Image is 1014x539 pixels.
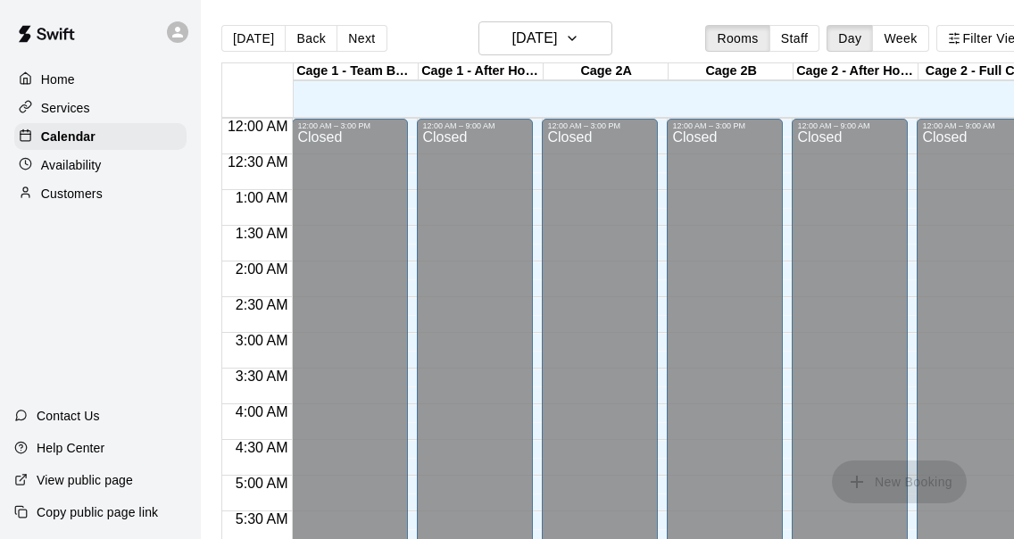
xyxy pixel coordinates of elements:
[422,121,499,130] div: 12:00 AM – 9:00 AM
[511,26,557,51] h6: [DATE]
[37,471,133,489] p: View public page
[294,63,419,80] div: Cage 1 - Team Booking
[223,119,293,134] span: 12:00 AM
[872,25,928,52] button: Week
[41,70,75,88] p: Home
[922,121,999,130] div: 12:00 AM – 9:00 AM
[827,25,873,52] button: Day
[231,476,293,491] span: 5:00 AM
[14,180,187,207] a: Customers
[478,21,612,55] button: [DATE]
[14,152,187,178] a: Availability
[231,333,293,348] span: 3:00 AM
[37,439,104,457] p: Help Center
[41,128,96,145] p: Calendar
[231,440,293,455] span: 4:30 AM
[223,154,293,170] span: 12:30 AM
[231,404,293,419] span: 4:00 AM
[41,99,90,117] p: Services
[14,66,187,93] a: Home
[285,25,337,52] button: Back
[37,407,100,425] p: Contact Us
[672,121,750,130] div: 12:00 AM – 3:00 PM
[797,121,874,130] div: 12:00 AM – 9:00 AM
[419,63,544,80] div: Cage 1 - After Hours - Lessons Only
[794,63,918,80] div: Cage 2 - After Hours - Lessons Only
[231,369,293,384] span: 3:30 AM
[221,25,286,52] button: [DATE]
[547,121,625,130] div: 12:00 AM – 3:00 PM
[14,95,187,121] a: Services
[37,503,158,521] p: Copy public page link
[231,297,293,312] span: 2:30 AM
[41,185,103,203] p: Customers
[231,261,293,277] span: 2:00 AM
[705,25,769,52] button: Rooms
[231,190,293,205] span: 1:00 AM
[832,473,967,488] span: You don't have the permission to add bookings
[231,511,293,527] span: 5:30 AM
[14,123,187,150] a: Calendar
[41,156,102,174] p: Availability
[769,25,820,52] button: Staff
[231,226,293,241] span: 1:30 AM
[544,63,669,80] div: Cage 2A
[669,63,794,80] div: Cage 2B
[337,25,386,52] button: Next
[297,121,375,130] div: 12:00 AM – 3:00 PM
